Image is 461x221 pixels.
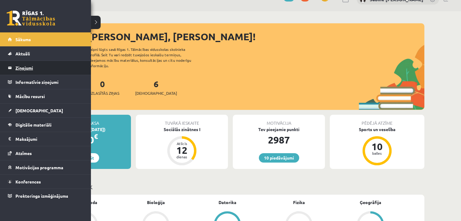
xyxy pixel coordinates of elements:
[7,11,55,26] a: Rīgas 1. Tālmācības vidusskola
[8,61,83,75] a: Ziņojumi
[88,29,424,44] div: [PERSON_NAME], [PERSON_NAME]!
[135,90,177,96] span: [DEMOGRAPHIC_DATA]
[360,199,381,206] a: Ģeogrāfija
[136,115,228,126] div: Tuvākā ieskaite
[173,145,191,155] div: 12
[219,199,236,206] a: Datorika
[15,108,63,113] span: [DEMOGRAPHIC_DATA]
[173,142,191,145] div: Atlicis
[15,165,63,170] span: Motivācijas programma
[15,179,41,184] span: Konferences
[293,199,305,206] a: Fizika
[147,199,165,206] a: Bioloģija
[233,126,325,133] div: Tev pieejamie punkti
[8,118,83,132] a: Digitālie materiāli
[15,193,68,199] span: Proktoringa izmēģinājums
[8,32,83,46] a: Sākums
[330,115,424,126] div: Pēdējā atzīme
[8,189,83,203] a: Proktoringa izmēģinājums
[8,104,83,117] a: [DEMOGRAPHIC_DATA]
[8,47,83,61] a: Aktuāli
[94,132,98,141] span: €
[233,115,325,126] div: Motivācija
[173,155,191,159] div: dienas
[85,78,119,96] a: 0Neizlasītās ziņas
[39,183,422,191] p: Mācību plāns 11.a1 JK
[15,61,83,75] legend: Ziņojumi
[135,78,177,96] a: 6[DEMOGRAPHIC_DATA]
[136,126,228,166] a: Sociālās zinātnes I Atlicis 12 dienas
[15,122,52,127] span: Digitālie materiāli
[8,175,83,189] a: Konferences
[136,126,228,133] div: Sociālās zinātnes I
[8,75,83,89] a: Informatīvie ziņojumi
[330,126,424,133] div: Sports un veselība
[259,153,299,163] a: 10 piedāvājumi
[15,94,45,99] span: Mācību resursi
[233,133,325,147] div: 2987
[368,142,386,151] div: 10
[8,160,83,174] a: Motivācijas programma
[8,89,83,103] a: Mācību resursi
[8,132,83,146] a: Maksājumi
[15,132,83,146] legend: Maksājumi
[8,146,83,160] a: Atzīmes
[15,150,32,156] span: Atzīmes
[15,37,31,42] span: Sākums
[15,51,30,56] span: Aktuāli
[15,75,83,89] legend: Informatīvie ziņojumi
[368,151,386,155] div: balles
[330,126,424,166] a: Sports un veselība 10 balles
[89,47,202,68] div: Laipni lūgts savā Rīgas 1. Tālmācības vidusskolas skolnieka profilā. Šeit Tu vari redzēt tuvojošo...
[85,90,119,96] span: Neizlasītās ziņas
